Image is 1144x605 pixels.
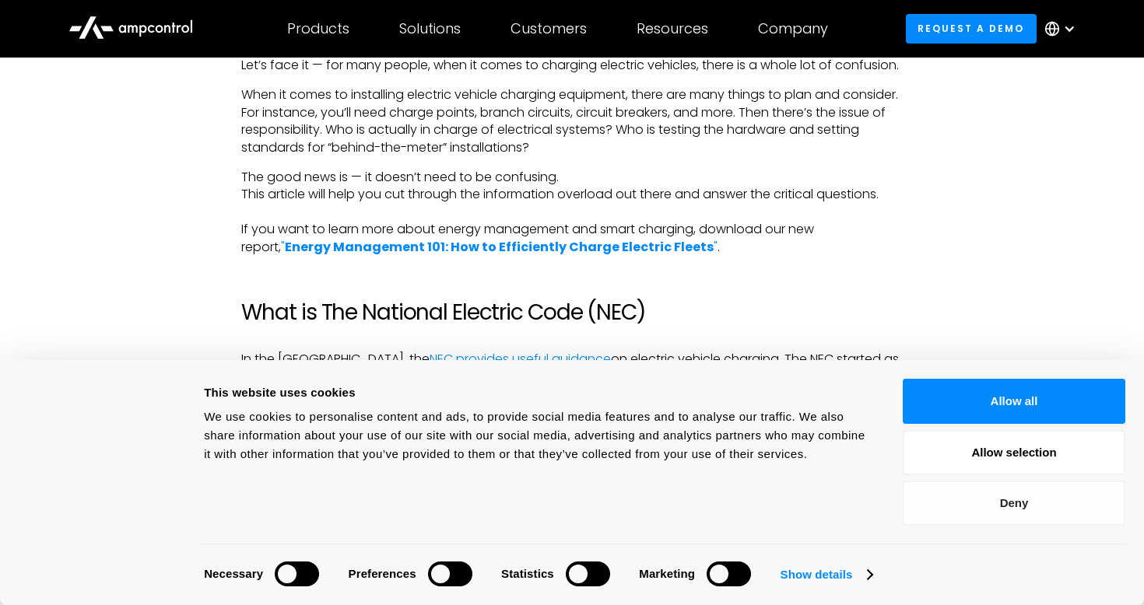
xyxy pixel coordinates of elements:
button: Deny [903,481,1125,526]
p: In the [GEOGRAPHIC_DATA], the on electric vehicle charging. The NEC started as a very broad descr... [241,351,902,403]
strong: Statistics [501,567,554,580]
button: Allow all [903,379,1125,424]
p: Let’s face it — for many people, when it comes to charging electric vehicles, there is a whole lo... [241,57,902,74]
div: Products [287,20,349,37]
div: Resources [637,20,708,37]
div: This website uses cookies [204,383,868,402]
div: Company [758,20,828,37]
strong: Necessary [204,567,263,580]
strong: Preferences [349,567,416,580]
strong: Marketing [639,567,695,580]
a: Request a demo [906,14,1037,43]
h2: What is The National Electric Code (NEC) [241,299,902,326]
strong: Energy Management 101: How to Efficiently Charge Electric Fleets [285,238,714,256]
div: We use cookies to personalise content and ads, to provide social media features and to analyse ou... [204,407,868,463]
p: The good news is — it doesn’t need to be confusing. This article will help you cut through the in... [241,169,902,256]
a: NEC provides useful guidance [430,350,611,368]
legend: Consent Selection [203,555,204,556]
div: Solutions [399,20,461,37]
a: Show details [781,563,872,586]
div: Customers [511,20,587,37]
button: Allow selection [903,430,1125,475]
p: When it comes to installing electric vehicle charging equipment, there are many things to plan an... [241,86,902,156]
a: "Energy Management 101: How to Efficiently Charge Electric Fleets" [281,238,718,256]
